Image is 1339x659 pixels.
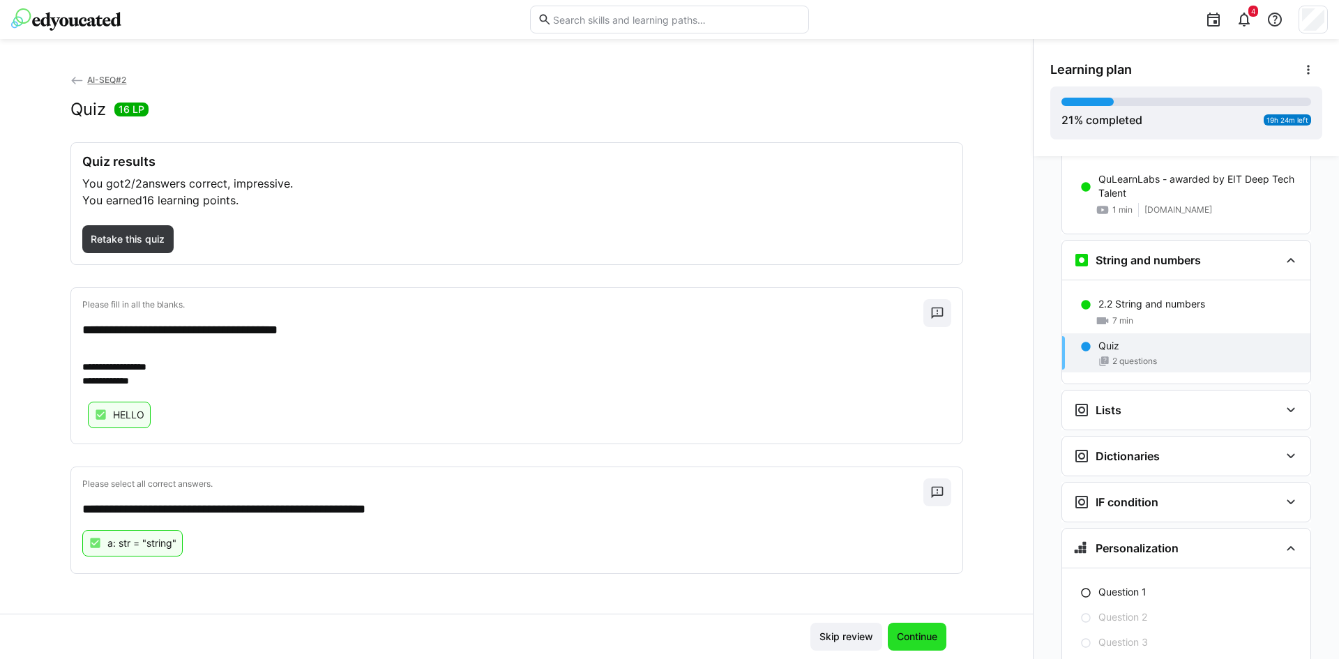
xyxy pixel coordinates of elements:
span: 21 [1061,113,1074,127]
span: Retake this quiz [89,232,167,246]
span: 2/2 [124,176,142,190]
p: Question 2 [1098,610,1147,624]
span: Continue [895,630,939,644]
h3: String and numbers [1096,253,1201,267]
button: Continue [888,623,946,651]
p: Quiz [1098,339,1119,353]
p: You earned . [82,192,951,209]
span: 16 LP [119,103,144,116]
p: Question 3 [1098,635,1148,649]
h2: Quiz [70,99,106,120]
span: 2 questions [1112,356,1157,367]
input: Search skills and learning paths… [552,13,801,26]
h3: Personalization [1096,541,1179,555]
p: HELLO [113,408,144,422]
div: % completed [1061,112,1142,128]
span: Learning plan [1050,62,1132,77]
h3: IF condition [1096,495,1158,509]
p: 2.2 String and numbers [1098,297,1205,311]
p: Please select all correct answers. [82,478,923,490]
span: AI-SEQ#2 [87,75,126,85]
span: 19h 24m left [1266,116,1308,124]
span: [DOMAIN_NAME] [1144,204,1212,215]
h3: Quiz results [82,154,951,169]
span: Skip review [817,630,875,644]
p: You got answers correct, impressive. [82,175,951,192]
button: Skip review [810,623,882,651]
p: Please fill in all the blanks. [82,299,923,310]
span: 4 [1251,7,1255,15]
span: 16 learning points [142,193,236,207]
a: AI-SEQ#2 [70,75,127,85]
h3: Lists [1096,403,1121,417]
span: 1 min [1112,204,1133,215]
p: Question 1 [1098,585,1147,599]
h3: Dictionaries [1096,449,1160,463]
p: QuLearnLabs - awarded by EIT Deep Tech Talent [1098,172,1299,200]
button: Retake this quiz [82,225,174,253]
p: a: str = "string" [107,536,176,550]
span: 7 min [1112,315,1133,326]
